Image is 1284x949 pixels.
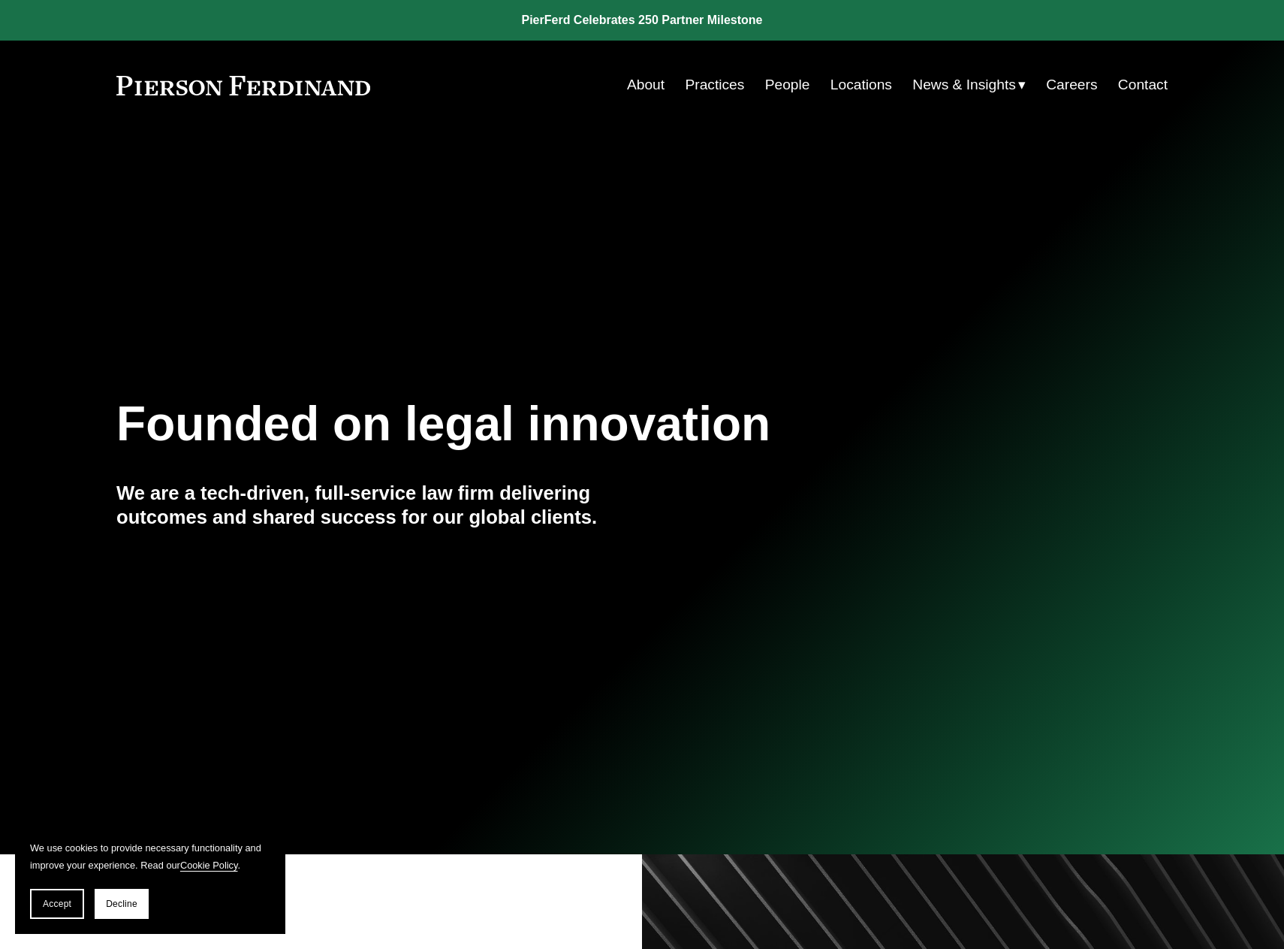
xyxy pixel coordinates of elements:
a: People [765,71,810,99]
p: We use cookies to provide necessary functionality and improve your experience. Read our . [30,839,270,874]
span: Decline [106,899,137,909]
a: Contact [1118,71,1168,99]
a: About [627,71,665,99]
a: Locations [830,71,892,99]
a: folder dropdown [912,71,1026,99]
span: Accept [43,899,71,909]
a: Cookie Policy [180,860,238,871]
button: Accept [30,889,84,919]
button: Decline [95,889,149,919]
h1: Founded on legal innovation [116,397,993,452]
h4: We are a tech-driven, full-service law firm delivering outcomes and shared success for our global... [116,481,642,530]
a: Practices [685,71,744,99]
section: Cookie banner [15,824,285,934]
a: Careers [1046,71,1097,99]
span: News & Insights [912,72,1016,98]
